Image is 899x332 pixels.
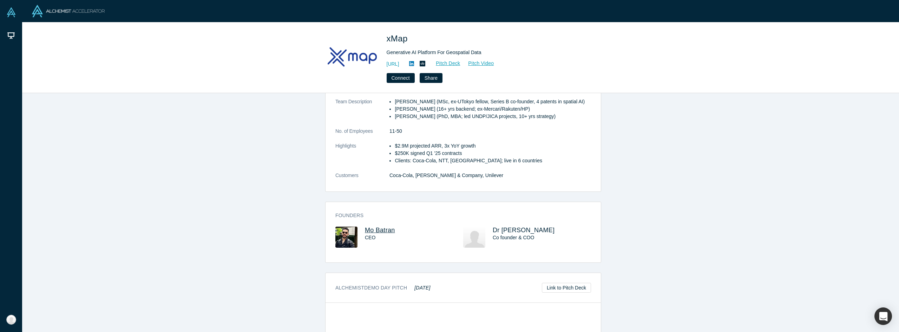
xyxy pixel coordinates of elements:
[335,128,389,142] dt: No. of Employees
[460,59,494,67] a: Pitch Video
[387,60,399,68] a: [URL]
[493,227,555,234] a: Dr [PERSON_NAME]
[335,284,431,292] h3: Alchemist Demo Day Pitch
[335,142,389,172] dt: Highlights
[542,283,591,293] a: Link to Pitch Deck
[389,128,591,135] dd: 11-50
[335,98,389,128] dt: Team Description
[395,98,591,105] p: [PERSON_NAME] (MSc, ex-UTokyo fellow, Series B co-founder, 4 patents in spatial AI)
[387,73,415,83] button: Connect
[395,113,591,120] p: [PERSON_NAME] (PhD, MBA; led UNDP/JICA projects, 10+ yrs strategy)
[6,315,16,325] img: Ray Milhem's Account
[365,227,395,234] a: Mo Batran
[387,49,583,56] div: Generative AI Platform For Geospatial Data
[395,142,591,150] p: $2.9M projected ARR, 3x YoY growth
[463,227,485,248] img: Dr M Farid's Profile Image
[6,7,16,17] img: Alchemist Vault Logo
[493,235,534,240] span: Co founder & COO
[414,285,430,291] em: [DATE]
[335,227,357,248] img: Mo Batran's Profile Image
[365,235,375,240] span: CEO
[395,150,591,157] p: $250K signed Q1 '25 contracts
[335,172,389,187] dt: Customers
[420,73,442,83] button: Share
[395,105,591,113] p: [PERSON_NAME] (16+ yrs backend; ex-Mercari/Rakuten/HP)
[428,59,460,67] a: Pitch Deck
[328,32,377,82] img: xMap's Logo
[389,172,591,179] dd: Coca-Cola, [PERSON_NAME] & Company, Unilever
[387,34,410,43] span: xMap
[32,5,105,17] img: Alchemist Logo
[335,212,581,219] h3: Founders
[395,157,591,164] p: Clients: Coca-Cola, NTT, [GEOGRAPHIC_DATA]; live in 6 countries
